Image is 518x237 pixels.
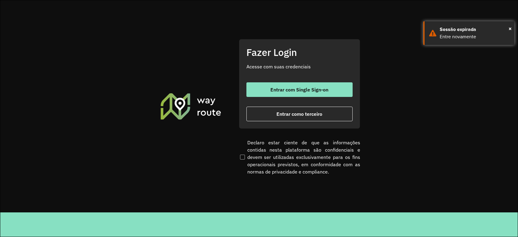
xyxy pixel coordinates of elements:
[239,139,360,175] label: Declaro estar ciente de que as informações contidas nesta plataforma são confidenciais e devem se...
[509,24,512,33] button: Close
[246,46,353,58] h2: Fazer Login
[246,63,353,70] p: Acesse com suas credenciais
[246,82,353,97] button: button
[440,33,510,40] div: Entre novamente
[270,87,328,92] span: Entrar com Single Sign-on
[276,112,322,116] span: Entrar como terceiro
[509,24,512,33] span: ×
[246,107,353,121] button: button
[440,26,510,33] div: Sessão expirada
[160,92,222,120] img: Roteirizador AmbevTech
